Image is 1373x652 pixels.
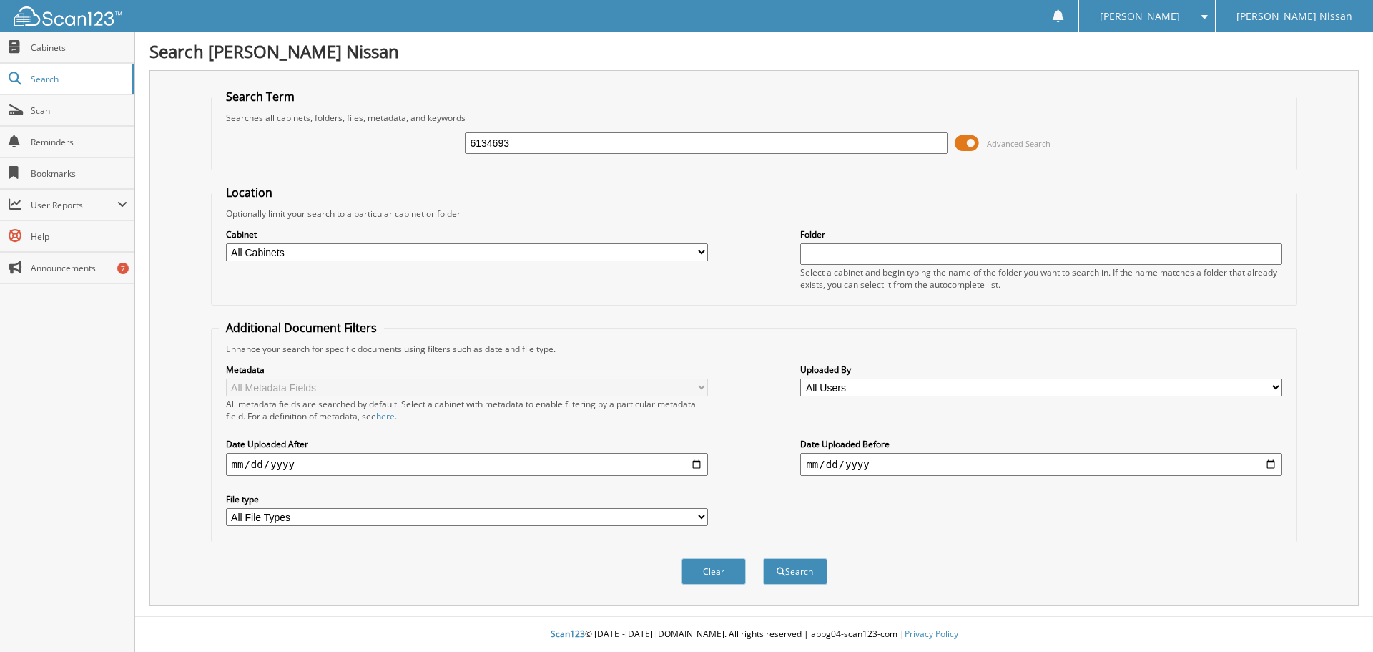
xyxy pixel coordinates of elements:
span: Search [31,73,125,85]
input: start [226,453,708,476]
span: Cabinets [31,42,127,54]
button: Clear [681,558,746,585]
legend: Search Term [219,89,302,104]
span: Scan [31,104,127,117]
span: Bookmarks [31,167,127,180]
div: Select a cabinet and begin typing the name of the folder you want to search in. If the name match... [800,266,1282,291]
span: Announcements [31,262,127,274]
span: [PERSON_NAME] [1100,12,1180,21]
a: here [376,410,395,422]
a: Privacy Policy [905,628,958,640]
div: All metadata fields are searched by default. Select a cabinet with metadata to enable filtering b... [226,398,708,422]
button: Search [763,558,827,585]
label: File type [226,493,708,505]
label: Date Uploaded After [226,438,708,450]
label: Date Uploaded Before [800,438,1282,450]
div: © [DATE]-[DATE] [DOMAIN_NAME]. All rights reserved | appg04-scan123-com | [135,617,1373,652]
label: Uploaded By [800,364,1282,376]
label: Cabinet [226,228,708,240]
input: end [800,453,1282,476]
span: Reminders [31,136,127,148]
div: Searches all cabinets, folders, files, metadata, and keywords [219,112,1290,124]
legend: Additional Document Filters [219,320,384,336]
span: Scan123 [551,628,585,640]
div: 7 [117,263,129,274]
label: Folder [800,228,1282,240]
span: Advanced Search [987,138,1050,149]
legend: Location [219,185,280,200]
label: Metadata [226,364,708,376]
span: [PERSON_NAME] Nissan [1236,12,1352,21]
div: Optionally limit your search to a particular cabinet or folder [219,208,1290,220]
h1: Search [PERSON_NAME] Nissan [149,39,1359,63]
img: scan123-logo-white.svg [14,6,122,26]
span: User Reports [31,199,117,211]
span: Help [31,230,127,243]
div: Enhance your search for specific documents using filters such as date and file type. [219,343,1290,355]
